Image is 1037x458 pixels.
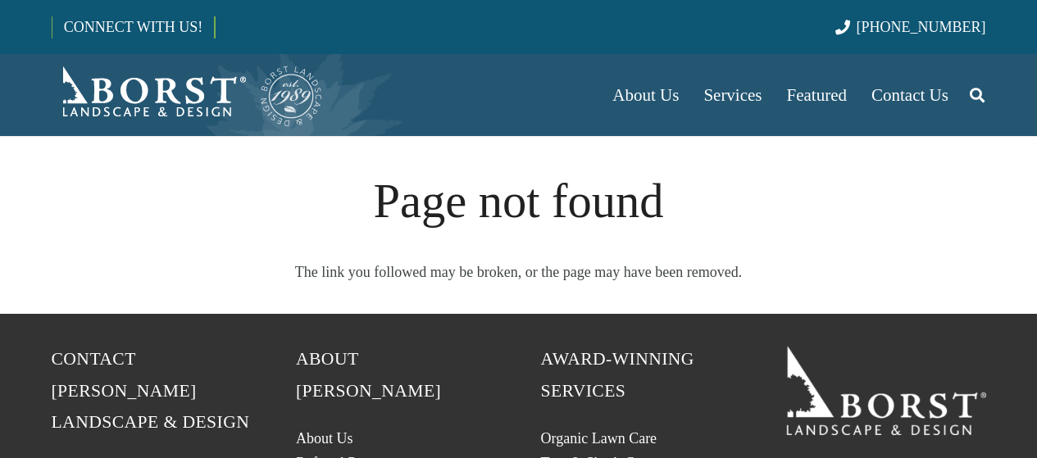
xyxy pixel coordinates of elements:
[52,62,324,128] a: Borst-Logo
[785,343,986,435] a: 19BorstLandscape_Logo_W
[871,85,948,105] span: Contact Us
[600,54,691,136] a: About Us
[52,349,250,433] span: Contact [PERSON_NAME] Landscape & Design
[52,7,214,47] a: CONNECT WITH US!
[296,349,441,401] span: About [PERSON_NAME]
[612,85,679,105] span: About Us
[857,19,986,35] span: [PHONE_NUMBER]
[296,430,353,447] a: About Us
[787,85,847,105] span: Featured
[859,54,961,136] a: Contact Us
[961,75,994,116] a: Search
[835,19,985,35] a: [PHONE_NUMBER]
[775,54,859,136] a: Featured
[703,85,762,105] span: Services
[541,349,694,401] span: Award-Winning Services
[541,430,657,447] a: Organic Lawn Care
[52,260,986,284] p: The link you followed may be broken, or the page may have been removed.
[691,54,774,136] a: Services
[52,166,986,238] h1: Page not found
